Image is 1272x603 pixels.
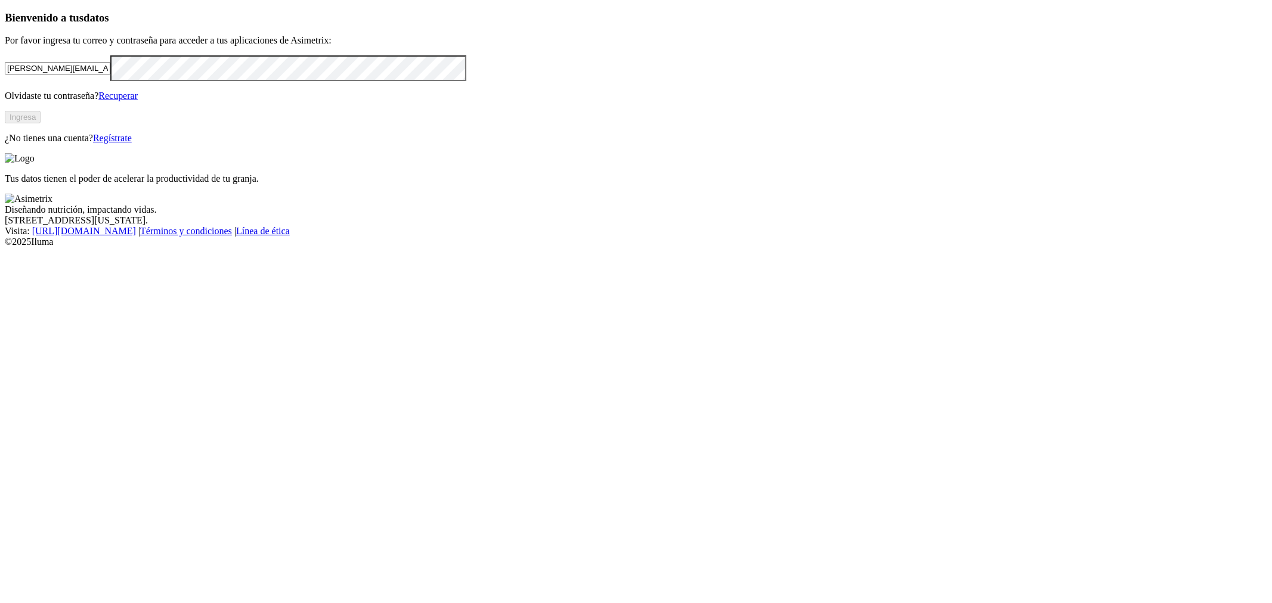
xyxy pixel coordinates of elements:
img: Asimetrix [5,194,52,204]
a: Recuperar [98,91,138,101]
p: ¿No tienes una cuenta? [5,133,1267,144]
p: Por favor ingresa tu correo y contraseña para acceder a tus aplicaciones de Asimetrix: [5,35,1267,46]
button: Ingresa [5,111,41,123]
div: [STREET_ADDRESS][US_STATE]. [5,215,1267,226]
a: [URL][DOMAIN_NAME] [32,226,136,236]
a: Regístrate [93,133,132,143]
a: Términos y condiciones [140,226,232,236]
div: Diseñando nutrición, impactando vidas. [5,204,1267,215]
span: datos [83,11,109,24]
h3: Bienvenido a tus [5,11,1267,24]
input: Tu correo [5,62,110,74]
img: Logo [5,153,35,164]
p: Tus datos tienen el poder de acelerar la productividad de tu granja. [5,173,1267,184]
div: © 2025 Iluma [5,237,1267,247]
a: Línea de ética [236,226,290,236]
p: Olvidaste tu contraseña? [5,91,1267,101]
div: Visita : | | [5,226,1267,237]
